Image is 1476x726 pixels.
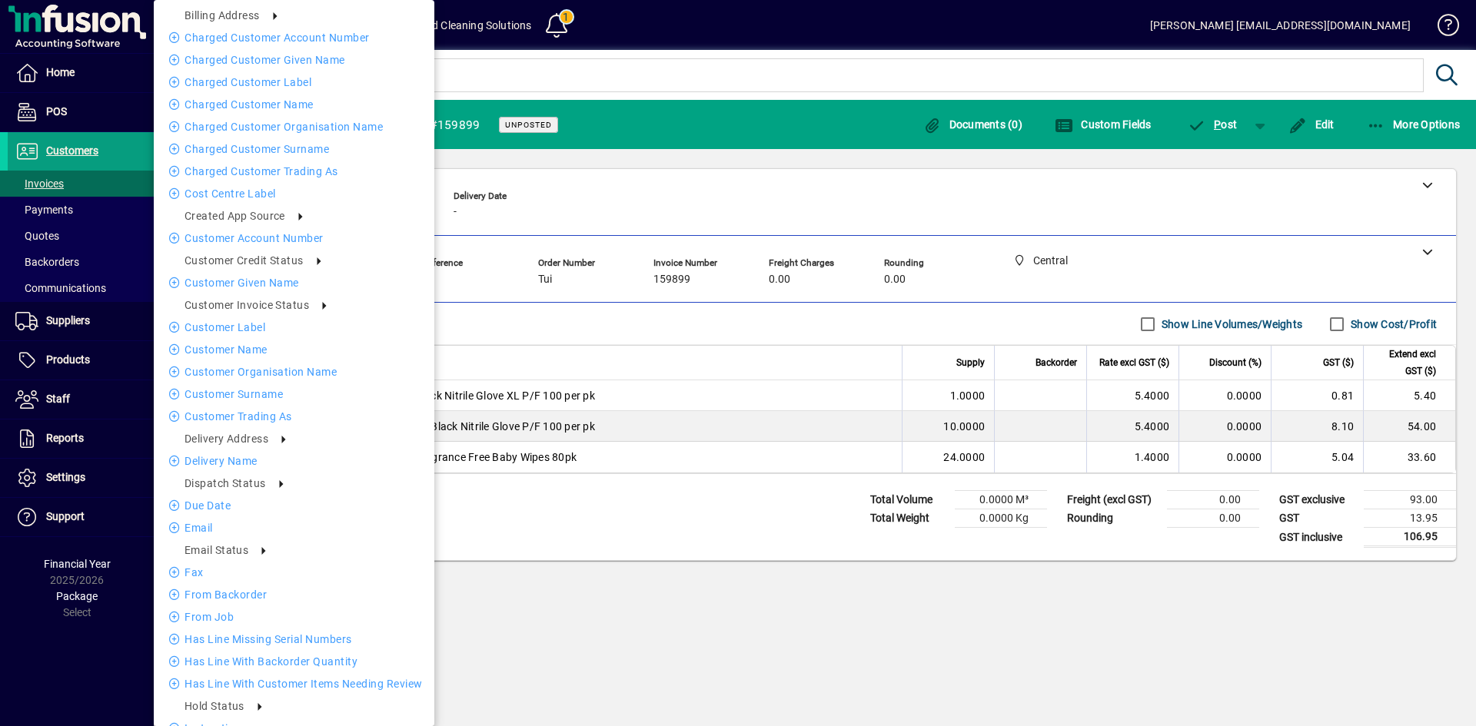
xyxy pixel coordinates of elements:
[184,544,248,556] span: Email status
[154,184,434,203] li: Cost Centre Label
[154,162,434,181] li: Charged Customer Trading as
[154,630,434,648] li: Has Line Missing Serial Numbers
[154,73,434,91] li: Charged Customer label
[154,318,434,336] li: Customer label
[154,273,434,292] li: Customer Given name
[154,95,434,114] li: Charged Customer name
[154,118,434,136] li: Charged Customer Organisation name
[154,385,434,403] li: Customer Surname
[184,210,285,222] span: Created App Source
[184,433,268,445] span: Delivery address
[154,363,434,381] li: Customer Organisation name
[154,652,434,671] li: Has Line With Backorder Quantity
[154,51,434,69] li: Charged Customer Given name
[184,299,309,311] span: Customer Invoice Status
[154,608,434,626] li: From Job
[154,340,434,359] li: Customer name
[154,675,434,693] li: Has Line With Customer Items Needing Review
[154,519,434,537] li: Email
[154,496,434,515] li: Due date
[154,140,434,158] li: Charged Customer Surname
[154,407,434,426] li: Customer Trading as
[184,254,304,267] span: Customer credit status
[184,9,260,22] span: Billing address
[154,452,434,470] li: Delivery name
[154,229,434,247] li: Customer Account number
[154,563,434,582] li: Fax
[154,585,434,604] li: From Backorder
[184,700,244,712] span: Hold Status
[184,477,266,489] span: Dispatch Status
[154,28,434,47] li: Charged Customer Account number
